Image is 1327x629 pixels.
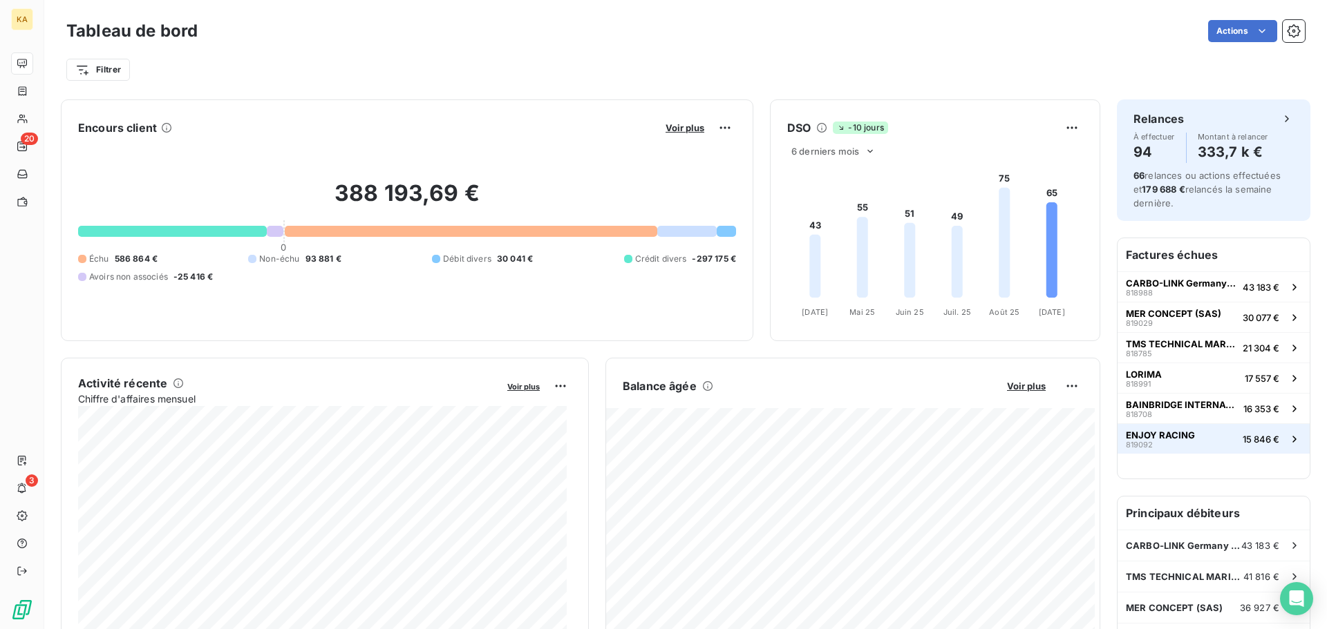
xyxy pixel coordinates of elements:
span: 16 353 € [1243,403,1279,414]
button: TMS TECHNICAL MARINE SUPPLIES81878521 304 € [1118,332,1310,362]
span: 30 041 € [497,253,533,265]
button: CARBO-LINK Germany GmbH81898843 183 € [1118,271,1310,302]
span: Montant à relancer [1198,133,1268,141]
span: 43 183 € [1241,540,1279,551]
span: -297 175 € [692,253,736,265]
span: 17 557 € [1245,373,1279,384]
button: Voir plus [661,122,708,134]
span: Non-échu [259,253,299,265]
h6: Principaux débiteurs [1118,496,1310,530]
h4: 333,7 k € [1198,141,1268,163]
img: Logo LeanPay [11,599,33,621]
span: 20 [21,133,38,145]
span: Échu [89,253,109,265]
h6: Activité récente [78,375,167,391]
span: Voir plus [666,122,704,133]
span: ENJOY RACING [1126,429,1195,441]
tspan: Août 25 [989,307,1019,317]
span: 93 881 € [305,253,341,265]
span: 819092 [1126,441,1153,449]
span: TMS TECHNICAL MARINE SUPPLIES [1126,338,1237,349]
tspan: Juin 25 [896,307,924,317]
span: 818785 [1126,349,1152,358]
div: KA [11,8,33,30]
span: Voir plus [1007,380,1046,391]
span: MER CONCEPT (SAS) [1126,308,1221,319]
span: Chiffre d'affaires mensuel [78,391,498,406]
span: 818708 [1126,410,1152,418]
span: 818991 [1126,380,1151,388]
span: 3 [26,474,38,487]
span: -25 416 € [173,271,213,283]
button: BAINBRIDGE INTERNATIONAL81870816 353 € [1118,393,1310,423]
span: 15 846 € [1243,434,1279,445]
button: Filtrer [66,59,130,81]
span: 819029 [1126,319,1153,327]
span: relances ou actions effectuées et relancés la semaine dernière. [1133,170,1281,209]
h3: Tableau de bord [66,19,198,43]
tspan: Mai 25 [849,307,875,317]
button: LORIMA81899117 557 € [1118,362,1310,393]
span: À effectuer [1133,133,1175,141]
h6: Relances [1133,110,1184,127]
span: MER CONCEPT (SAS) [1126,602,1223,613]
span: 43 183 € [1243,282,1279,293]
h6: DSO [787,119,811,136]
span: 36 927 € [1240,602,1279,613]
span: 6 derniers mois [791,146,859,157]
span: Crédit divers [635,253,687,265]
h6: Encours client [78,119,157,136]
span: 30 077 € [1243,312,1279,323]
div: Open Intercom Messenger [1280,582,1313,615]
button: ENJOY RACING81909215 846 € [1118,423,1310,454]
span: 21 304 € [1243,342,1279,354]
span: 41 816 € [1243,571,1279,582]
button: Voir plus [503,380,544,392]
h4: 94 [1133,141,1175,163]
h6: Factures échues [1118,238,1310,271]
span: 179 688 € [1142,184,1185,195]
tspan: [DATE] [1039,307,1065,317]
span: Voir plus [507,382,540,391]
span: BAINBRIDGE INTERNATIONAL [1126,399,1238,410]
span: 586 864 € [115,253,158,265]
span: 0 [281,242,286,253]
span: CARBO-LINK Germany GmbH [1126,278,1237,289]
button: Actions [1208,20,1277,42]
tspan: Juil. 25 [943,307,971,317]
span: Débit divers [443,253,491,265]
h2: 388 193,69 € [78,180,736,221]
span: 818988 [1126,289,1153,297]
tspan: [DATE] [802,307,828,317]
h6: Balance âgée [623,378,697,394]
span: LORIMA [1126,369,1162,380]
span: CARBO-LINK Germany GmbH [1126,540,1241,551]
button: Voir plus [1003,380,1050,392]
span: TMS TECHNICAL MARINE SUPPLIES [1126,571,1243,582]
span: Avoirs non associés [89,271,168,283]
span: 66 [1133,170,1145,181]
span: -10 jours [833,122,887,134]
button: MER CONCEPT (SAS)81902930 077 € [1118,302,1310,332]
